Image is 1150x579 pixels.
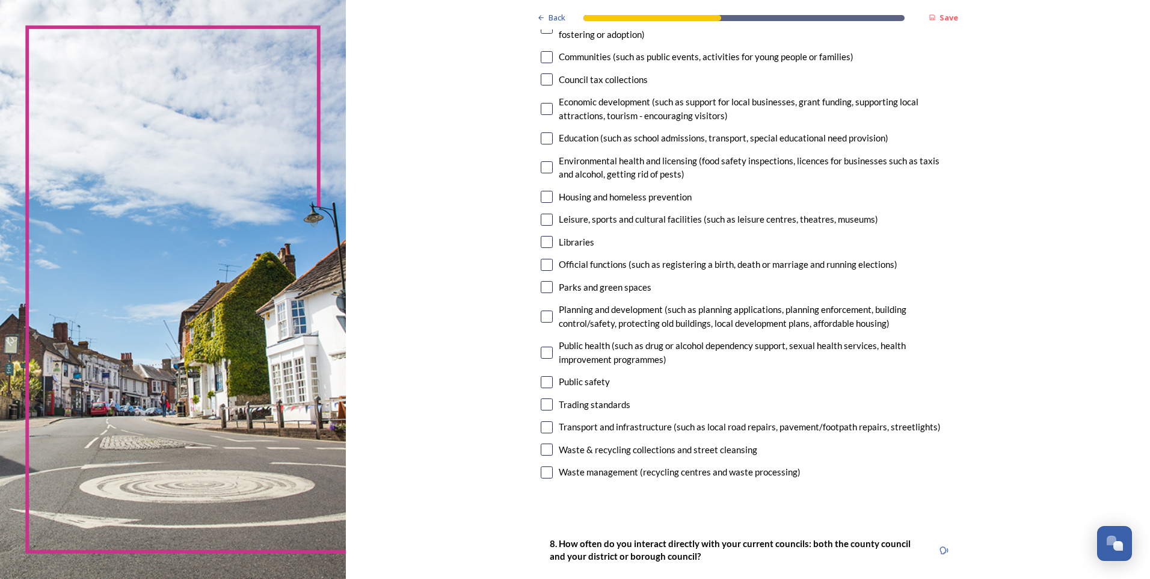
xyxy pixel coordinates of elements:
[549,12,565,23] span: Back
[559,303,955,330] div: Planning and development (such as planning applications, planning enforcement, building control/s...
[559,280,651,294] div: Parks and green spaces
[559,465,801,479] div: Waste management (recycling centres and waste processing)
[559,50,853,64] div: Communities (such as public events, activities for young people or families)
[559,420,941,434] div: Transport and infrastructure (such as local road repairs, pavement/footpath repairs, streetlights)
[559,154,955,181] div: Environmental health and licensing (food safety inspections, licences for businesses such as taxi...
[559,131,888,145] div: Education (such as school admissions, transport, special educational need provision)
[559,443,757,457] div: Waste & recycling collections and street cleansing
[559,375,610,389] div: Public safety
[1097,526,1132,561] button: Open Chat
[559,73,648,87] div: Council tax collections
[550,538,912,562] strong: 8. How often do you interact directly with your current councils: both the county council and you...
[559,212,878,226] div: Leisure, sports and cultural facilities (such as leisure centres, theatres, museums)
[559,339,955,366] div: Public health (such as drug or alcohol dependency support, sexual health services, health improve...
[559,398,630,412] div: Trading standards
[559,95,955,122] div: Economic development (such as support for local businesses, grant funding, supporting local attra...
[939,12,958,23] strong: Save
[559,235,594,249] div: Libraries
[559,258,897,271] div: Official functions (such as registering a birth, death or marriage and running elections)
[559,190,692,204] div: Housing and homeless prevention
